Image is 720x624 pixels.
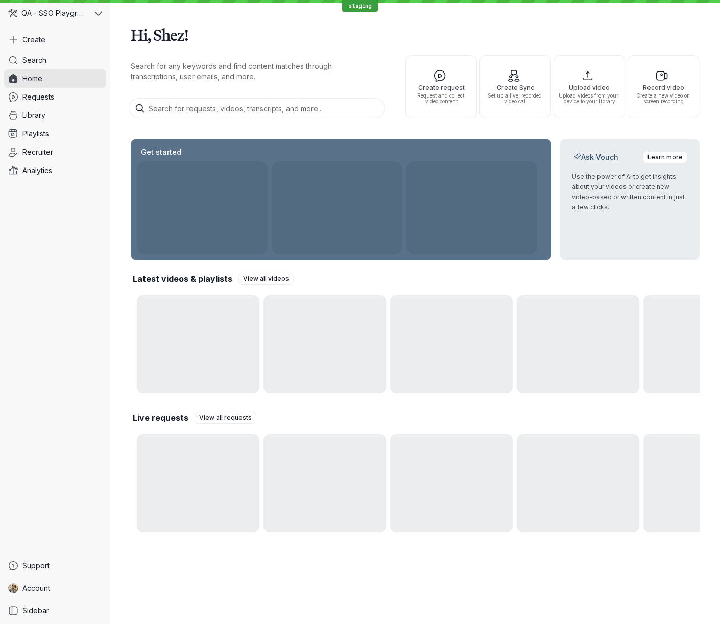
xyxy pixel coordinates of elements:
span: Request and collect video content [410,93,472,104]
a: Support [4,557,106,575]
button: QA - SSO Playground avatarQA - SSO Playground [4,4,106,22]
span: Home [22,74,42,84]
span: Create request [410,84,472,91]
h2: Latest videos & playlists [133,273,232,284]
a: Recruiter [4,143,106,161]
span: Record video [632,84,694,91]
span: Recruiter [22,147,53,157]
span: Set up a live, recorded video call [484,93,546,104]
h2: Get started [139,147,183,157]
h2: Ask Vouch [572,152,620,162]
span: Requests [22,92,54,102]
a: Learn more [643,151,687,163]
button: Create SyncSet up a live, recorded video call [479,55,551,118]
img: QA - SSO Playground avatar [8,9,17,18]
span: Analytics [22,165,52,176]
span: View all requests [199,413,252,423]
span: Sidebar [22,606,49,616]
p: Use the power of AI to get insights about your videos or create new video-based or written conten... [572,172,688,212]
a: Sidebar [4,602,106,620]
span: Upload videos from your device to your library [558,93,620,104]
span: View all videos [243,274,289,284]
p: Search for any keywords and find content matches through transcriptions, user emails, and more. [131,61,376,82]
a: Shez Katrak avatarAccount [4,579,106,597]
a: View all requests [195,412,256,424]
span: Search [22,55,46,65]
a: Search [4,51,106,69]
button: Create [4,31,106,49]
a: View all videos [238,273,294,285]
div: QA - SSO Playground [4,4,92,22]
a: Home [4,69,106,88]
a: Playlists [4,125,106,143]
span: Playlists [22,129,49,139]
span: Learn more [647,152,683,162]
span: Upload video [558,84,620,91]
a: Analytics [4,161,106,180]
span: Account [22,583,50,593]
span: Create a new video or screen recording [632,93,694,104]
span: Library [22,110,45,121]
input: Search for requests, videos, transcripts, and more... [129,98,385,118]
a: Library [4,106,106,125]
img: Shez Katrak avatar [8,583,18,593]
span: Create Sync [484,84,546,91]
a: Requests [4,88,106,106]
button: Create requestRequest and collect video content [405,55,477,118]
h1: Hi, Shez! [131,20,700,49]
button: Upload videoUpload videos from your device to your library [554,55,625,118]
span: Create [22,35,45,45]
span: Support [22,561,50,571]
h2: Live requests [133,412,188,423]
button: Record videoCreate a new video or screen recording [628,55,699,118]
span: QA - SSO Playground [21,8,87,18]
